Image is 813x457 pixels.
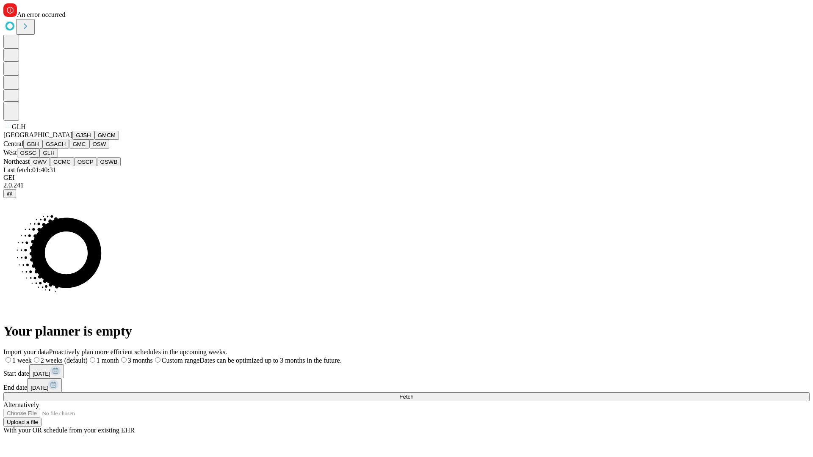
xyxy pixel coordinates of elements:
span: @ [7,190,13,197]
button: GSWB [97,157,121,166]
span: Dates can be optimized up to 3 months in the future. [199,357,341,364]
span: Last fetch: 01:40:31 [3,166,56,173]
span: Custom range [162,357,199,364]
div: GEI [3,174,810,182]
span: [DATE] [30,385,48,391]
button: Fetch [3,392,810,401]
span: West [3,149,17,156]
span: 2 weeks (default) [41,357,88,364]
span: With your OR schedule from your existing EHR [3,427,135,434]
input: 1 week [6,357,11,363]
button: [DATE] [27,378,62,392]
button: GJSH [72,131,94,140]
h1: Your planner is empty [3,323,810,339]
div: 2.0.241 [3,182,810,189]
span: An error occurred [17,11,66,18]
button: @ [3,189,16,198]
input: 2 weeks (default) [34,357,39,363]
div: Start date [3,364,810,378]
button: [DATE] [29,364,64,378]
span: GLH [12,123,26,130]
button: GSACH [42,140,69,149]
span: 1 month [97,357,119,364]
button: GMCM [94,131,119,140]
span: 3 months [128,357,153,364]
button: GLH [39,149,58,157]
input: Custom rangeDates can be optimized up to 3 months in the future. [155,357,160,363]
input: 3 months [121,357,127,363]
div: End date [3,378,810,392]
button: OSCP [74,157,97,166]
span: Fetch [399,394,413,400]
button: OSW [89,140,110,149]
span: Import your data [3,348,49,355]
button: GWV [30,157,50,166]
span: [GEOGRAPHIC_DATA] [3,131,72,138]
span: Central [3,140,23,147]
span: Northeast [3,158,30,165]
button: GCMC [50,157,74,166]
input: 1 month [90,357,95,363]
button: GBH [23,140,42,149]
button: OSSC [17,149,40,157]
span: 1 week [12,357,32,364]
span: [DATE] [33,371,50,377]
button: Upload a file [3,418,41,427]
span: Proactively plan more efficient schedules in the upcoming weeks. [49,348,227,355]
button: GMC [69,140,89,149]
span: Alternatively [3,401,39,408]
